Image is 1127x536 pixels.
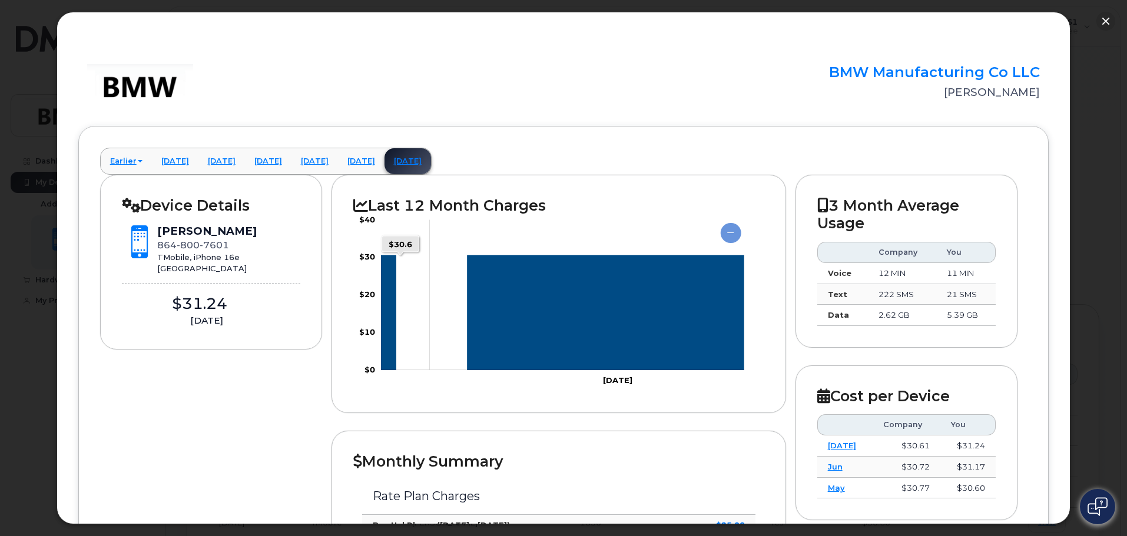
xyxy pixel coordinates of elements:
[940,435,996,457] td: $31.24
[1088,497,1108,516] img: Open chat
[604,375,633,385] tspan: [DATE]
[873,478,940,499] td: $30.77
[716,520,745,530] strong: $25.00
[125,215,767,385] g: Chart
[828,462,843,471] a: Jun
[373,490,744,502] h3: Rate Plan Charges
[828,441,856,450] a: [DATE]
[817,387,996,405] h2: Cost per Device
[364,365,375,374] tspan: $0
[873,414,940,435] th: Company
[353,452,764,470] h2: Monthly Summary
[373,520,510,530] strong: Bus Unl Phone ([DATE] - [DATE])
[940,414,996,435] th: You
[828,483,845,492] a: May
[940,478,996,499] td: $30.60
[940,457,996,478] td: $31.17
[873,435,940,457] td: $30.61
[873,457,940,478] td: $30.72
